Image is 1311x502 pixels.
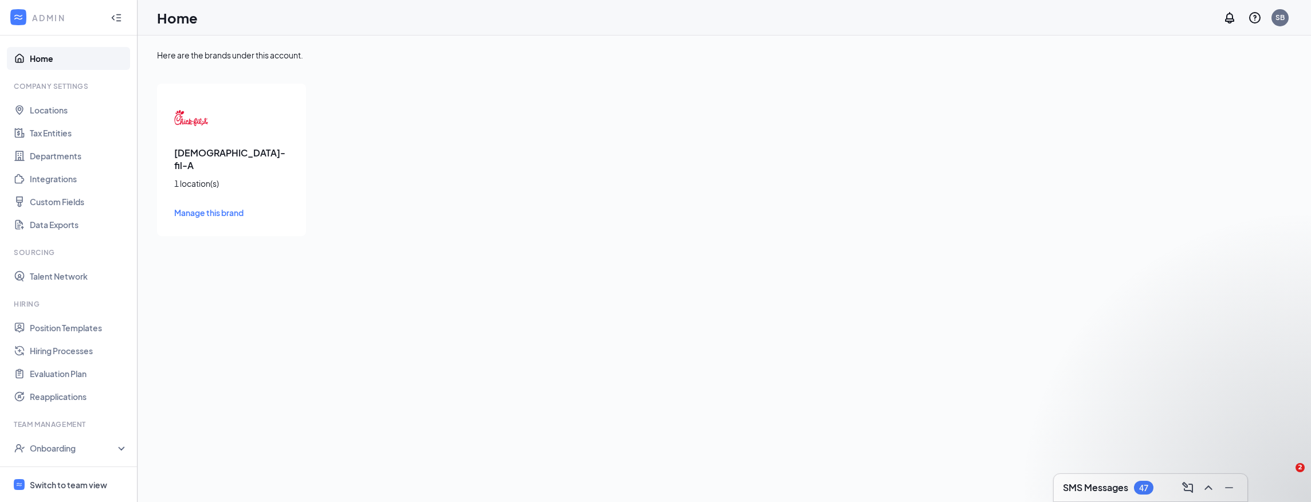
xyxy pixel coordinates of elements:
svg: Minimize [1222,481,1236,495]
a: Tax Entities [30,121,128,144]
div: Sourcing [14,248,125,257]
a: Evaluation Plan [30,362,128,385]
div: Switch to team view [30,479,107,491]
button: Minimize [1220,479,1238,497]
a: Departments [30,144,128,167]
a: Integrations [30,167,128,190]
a: Data Exports [30,213,128,236]
svg: Notifications [1223,11,1237,25]
a: Talent Network [30,265,128,288]
a: Hiring Processes [30,339,128,362]
a: Position Templates [30,316,128,339]
span: Manage this brand [174,207,244,218]
iframe: Intercom live chat [1272,463,1300,491]
svg: UserCheck [14,442,25,454]
div: Here are the brands under this account. [157,49,1292,61]
svg: WorkstreamLogo [15,481,23,488]
button: ChevronUp [1199,479,1218,497]
a: Home [30,47,128,70]
div: Onboarding [30,442,118,454]
h1: Home [157,8,198,28]
a: Locations [30,99,128,121]
div: 1 location(s) [174,178,289,189]
svg: ComposeMessage [1181,481,1195,495]
div: Hiring [14,299,125,309]
h3: SMS Messages [1063,481,1128,494]
svg: WorkstreamLogo [13,11,24,23]
button: ComposeMessage [1179,479,1197,497]
a: Manage this brand [174,206,289,219]
div: Company Settings [14,81,125,91]
a: Reapplications [30,385,128,408]
h3: [DEMOGRAPHIC_DATA]-fil-A [174,147,289,172]
a: Custom Fields [30,190,128,213]
img: Chick-fil-A logo [174,101,209,135]
div: Team Management [14,419,125,429]
svg: ChevronUp [1202,481,1215,495]
svg: QuestionInfo [1248,11,1262,25]
div: ADMIN [32,12,100,23]
span: 2 [1296,463,1305,472]
div: SB [1275,13,1285,22]
div: 47 [1139,483,1148,493]
svg: Collapse [111,12,122,23]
